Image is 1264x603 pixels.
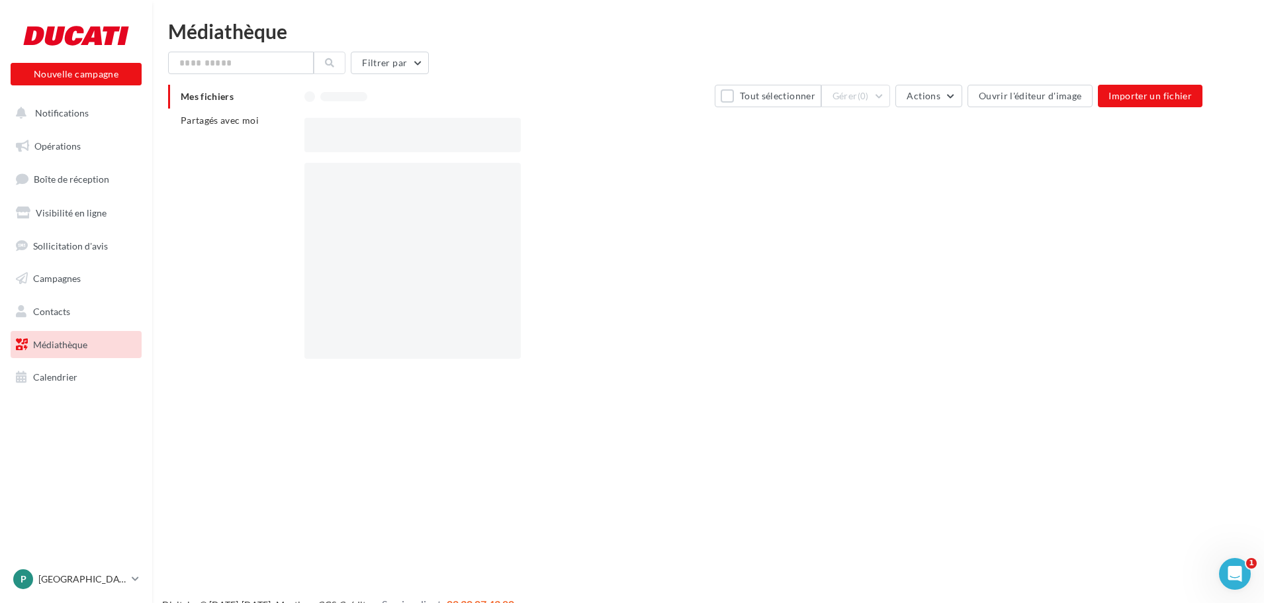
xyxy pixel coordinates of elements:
span: Boîte de réception [34,173,109,185]
button: Filtrer par [351,52,429,74]
button: Tout sélectionner [715,85,821,107]
p: [GEOGRAPHIC_DATA] [38,573,126,586]
span: (0) [858,91,869,101]
a: Visibilité en ligne [8,199,144,227]
span: Partagés avec moi [181,115,259,126]
button: Gérer(0) [821,85,891,107]
span: Actions [907,90,940,101]
button: Ouvrir l'éditeur d'image [968,85,1093,107]
button: Nouvelle campagne [11,63,142,85]
span: Calendrier [33,371,77,383]
span: 1 [1246,558,1257,569]
iframe: Intercom live chat [1219,558,1251,590]
a: Sollicitation d'avis [8,232,144,260]
span: P [21,573,26,586]
span: Mes fichiers [181,91,234,102]
div: Médiathèque [168,21,1248,41]
button: Notifications [8,99,139,127]
span: Médiathèque [33,339,87,350]
a: Médiathèque [8,331,144,359]
span: Notifications [35,107,89,118]
a: P [GEOGRAPHIC_DATA] [11,567,142,592]
span: Contacts [33,306,70,317]
span: Sollicitation d'avis [33,240,108,251]
button: Importer un fichier [1098,85,1202,107]
span: Importer un fichier [1108,90,1192,101]
a: Opérations [8,132,144,160]
a: Calendrier [8,363,144,391]
a: Campagnes [8,265,144,293]
span: Campagnes [33,273,81,284]
a: Boîte de réception [8,165,144,193]
button: Actions [895,85,962,107]
a: Contacts [8,298,144,326]
span: Visibilité en ligne [36,207,107,218]
span: Opérations [34,140,81,152]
